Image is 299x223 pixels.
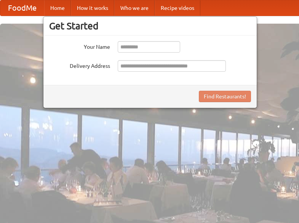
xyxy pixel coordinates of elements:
[44,0,71,16] a: Home
[49,60,110,70] label: Delivery Address
[49,41,110,51] label: Your Name
[71,0,114,16] a: How it works
[0,0,44,16] a: FoodMe
[155,0,200,16] a: Recipe videos
[114,0,155,16] a: Who we are
[199,91,251,102] button: Find Restaurants!
[49,20,251,32] h3: Get Started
